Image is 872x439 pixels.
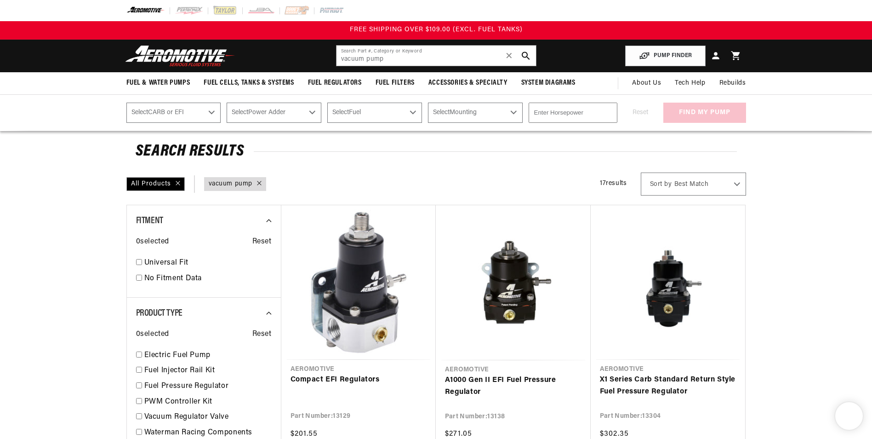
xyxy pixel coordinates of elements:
[308,78,362,88] span: Fuel Regulators
[625,46,706,66] button: PUMP FINDER
[428,78,507,88] span: Accessories & Specialty
[144,365,272,377] a: Fuel Injector Rail Kit
[126,177,185,191] div: All Products
[625,72,668,94] a: About Us
[136,309,182,318] span: Product Type
[252,236,272,248] span: Reset
[719,78,746,88] span: Rebuilds
[144,427,272,439] a: Waterman Racing Components
[350,26,523,33] span: FREE SHIPPING OVER $109.00 (EXCL. FUEL TANKS)
[505,48,513,63] span: ✕
[136,144,737,159] h2: Search Results
[144,273,272,285] a: No Fitment Data
[120,72,197,94] summary: Fuel & Water Pumps
[641,173,746,196] select: Sort by
[136,236,169,248] span: 0 selected
[428,103,523,123] select: Mounting
[422,72,514,94] summary: Accessories & Specialty
[301,72,369,94] summary: Fuel Regulators
[668,72,712,94] summary: Tech Help
[376,78,415,88] span: Fuel Filters
[675,78,705,88] span: Tech Help
[227,103,321,123] select: Power Adder
[632,80,661,87] span: About Us
[144,411,272,423] a: Vacuum Regulator Valve
[144,396,272,408] a: PWM Controller Kit
[650,180,672,189] span: Sort by
[327,103,422,123] select: Fuel
[712,72,753,94] summary: Rebuilds
[521,78,576,88] span: System Diagrams
[516,46,536,66] button: search button
[445,375,581,398] a: A1000 Gen II EFI Fuel Pressure Regulator
[291,374,427,386] a: Compact EFI Regulators
[529,103,617,123] input: Enter Horsepower
[600,374,736,398] a: X1 Series Carb Standard Return Style Fuel Pressure Regulator
[209,179,253,189] a: vacuum pump
[136,216,163,225] span: Fitment
[123,45,238,67] img: Aeromotive
[144,350,272,362] a: Electric Fuel Pump
[600,180,627,187] span: 17 results
[369,72,422,94] summary: Fuel Filters
[144,381,272,393] a: Fuel Pressure Regulator
[252,329,272,341] span: Reset
[197,72,301,94] summary: Fuel Cells, Tanks & Systems
[514,72,582,94] summary: System Diagrams
[144,257,272,269] a: Universal Fit
[204,78,294,88] span: Fuel Cells, Tanks & Systems
[126,78,190,88] span: Fuel & Water Pumps
[336,46,536,66] input: Search by Part Number, Category or Keyword
[136,329,169,341] span: 0 selected
[126,103,221,123] select: CARB or EFI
